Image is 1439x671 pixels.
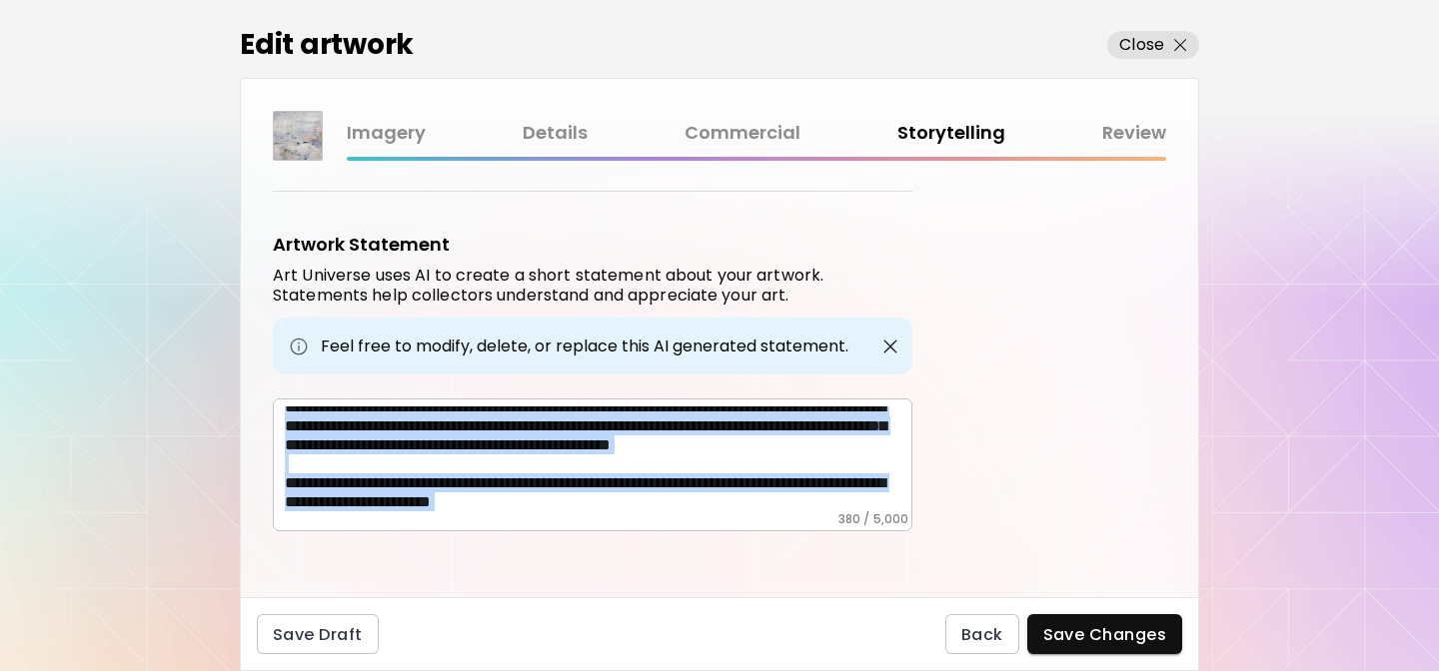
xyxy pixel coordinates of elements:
[257,614,379,654] button: Save Draft
[961,624,1003,645] span: Back
[347,119,426,148] a: Imagery
[1102,119,1166,148] a: Review
[523,119,588,148] a: Details
[273,318,912,374] div: Feel free to modify, delete, or replace this AI generated statement.
[273,232,450,258] h5: Artwork Statement
[880,336,900,356] img: close-button
[838,511,908,527] h6: 380 / 5,000
[273,266,912,306] h6: Art Universe uses AI to create a short statement about your artwork. Statements help collectors u...
[273,624,363,645] span: Save Draft
[289,336,309,356] img: info
[876,333,904,360] button: close-button
[1027,614,1183,654] button: Save Changes
[685,119,800,148] a: Commercial
[274,112,322,160] img: thumbnail
[945,614,1019,654] button: Back
[1043,624,1167,645] span: Save Changes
